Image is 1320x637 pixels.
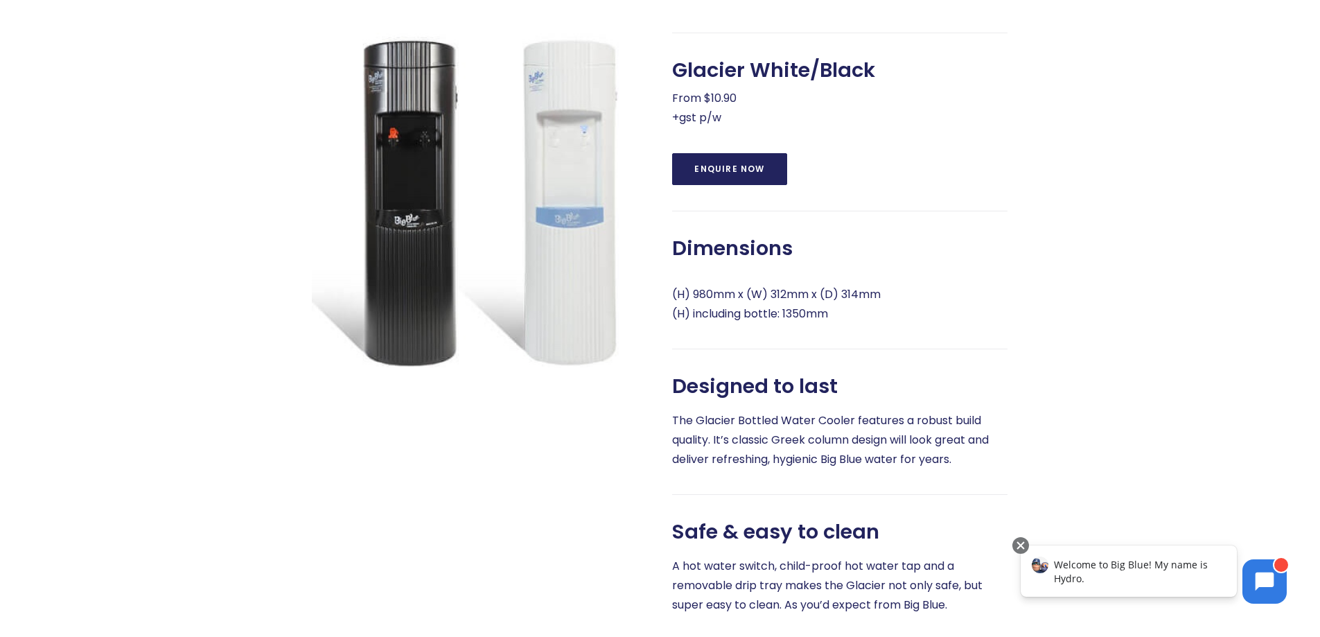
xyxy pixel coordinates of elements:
[672,153,786,185] a: Enquire Now
[672,236,793,261] span: Dimensions
[672,58,875,82] span: Glacier White/Black
[672,374,838,399] span: Designed to last
[672,411,1007,469] p: The Glacier Bottled Water Cooler features a robust build quality. It’s classic Greek column desig...
[672,285,1007,324] p: (H) 980mm x (W) 312mm x (D) 314mm (H) including bottle: 1350mm
[672,557,1007,615] p: A hot water switch, child-proof hot water tap and a removable drip tray makes the Glacier not onl...
[672,520,879,544] span: Safe & easy to clean
[672,89,1007,128] p: From $10.90 +gst p/w
[1006,534,1301,618] iframe: Chatbot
